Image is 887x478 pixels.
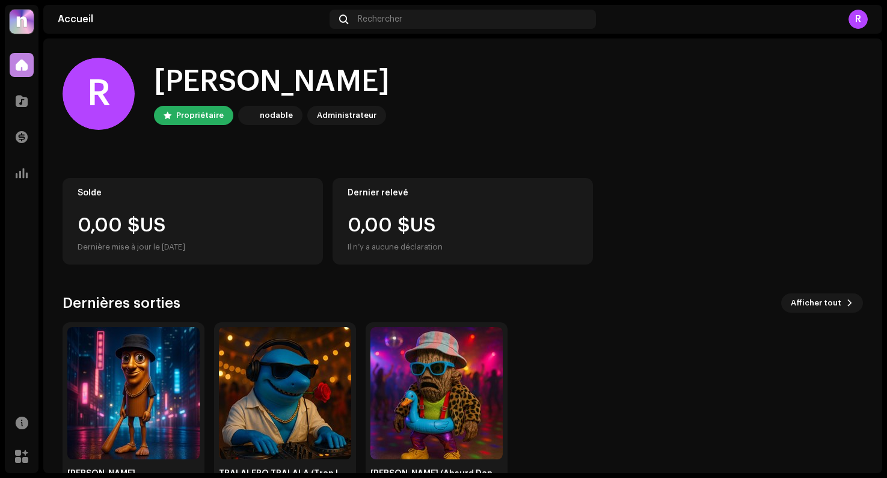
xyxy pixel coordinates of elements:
div: Dernière mise à jour le [DATE] [78,240,308,254]
re-o-card-value: Solde [63,178,323,265]
re-o-card-value: Dernier relevé [333,178,593,265]
span: Rechercher [358,14,402,24]
img: 513c6667-dcef-4fbc-9d60-f01a681fee7b [370,327,503,459]
div: Solde [78,188,308,198]
div: R [63,58,135,130]
button: Afficher tout [781,293,863,313]
img: 39a81664-4ced-4598-a294-0293f18f6a76 [241,108,255,123]
div: Dernier relevé [348,188,578,198]
div: Il n’y a aucune déclaration [348,240,443,254]
img: c4007a85-a1db-47c4-b279-14d46cf273c3 [219,327,351,459]
h3: Dernières sorties [63,293,180,313]
span: Afficher tout [791,291,841,315]
div: Propriétaire [176,108,224,123]
div: Accueil [58,14,325,24]
div: R [849,10,868,29]
img: 39a81664-4ced-4598-a294-0293f18f6a76 [10,10,34,34]
div: Administrateur [317,108,376,123]
img: 7aa33a38-0ffa-4ecb-bfd0-9632648bec4b [67,327,200,459]
div: nodable [260,108,293,123]
div: [PERSON_NAME] [154,63,390,101]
